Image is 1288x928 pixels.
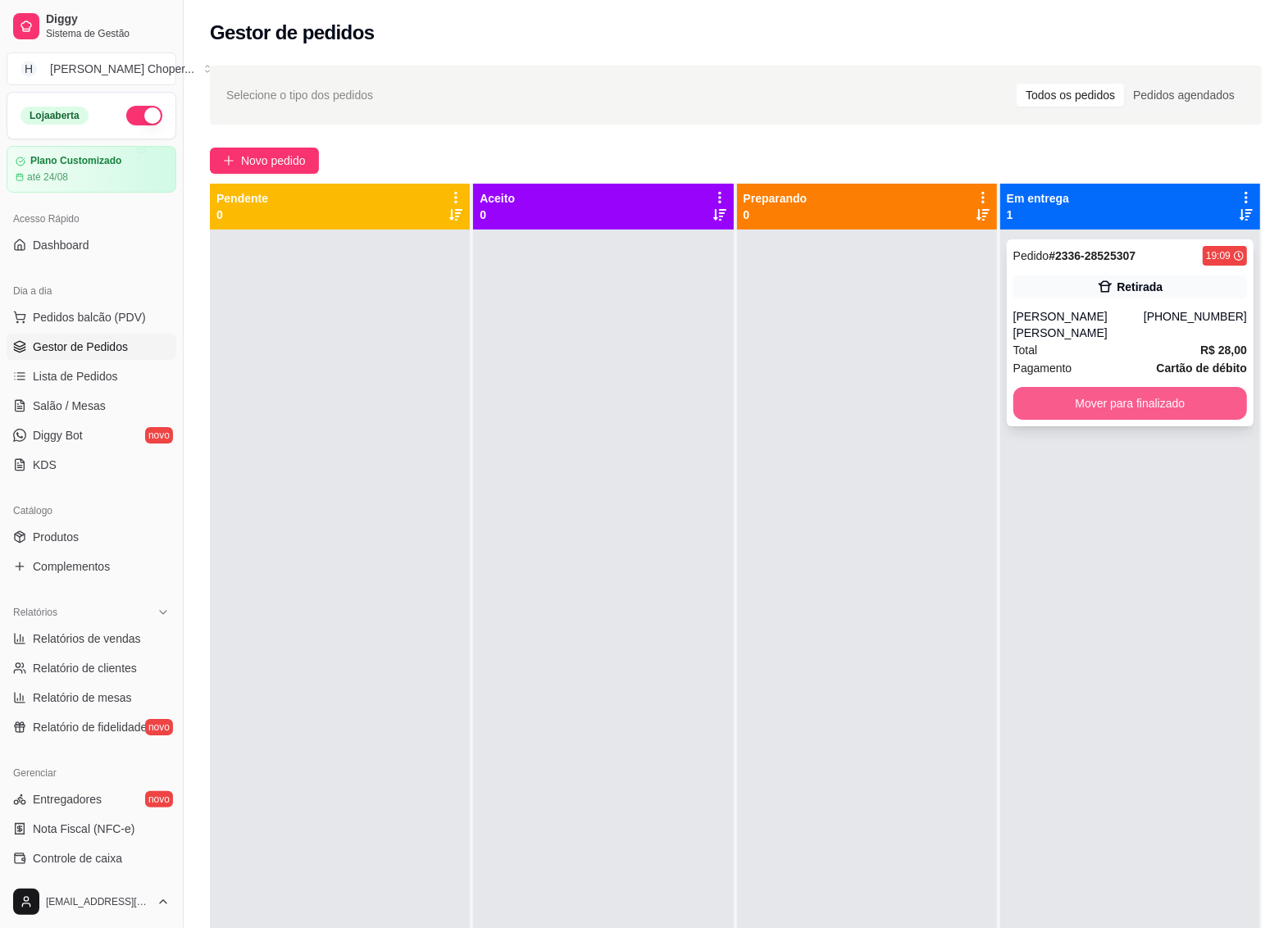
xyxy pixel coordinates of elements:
[33,660,137,676] span: Relatório de clientes
[7,655,176,681] a: Relatório de clientes
[1117,279,1163,295] div: Retirada
[50,61,194,77] div: [PERSON_NAME] Choper ...
[33,398,106,414] span: Salão / Mesas
[223,155,234,166] span: plus
[33,529,79,545] span: Produtos
[1144,308,1247,341] div: [PHONE_NUMBER]
[7,334,176,360] a: Gestor de Pedidos
[33,821,134,837] span: Nota Fiscal (NFC-e)
[7,278,176,304] div: Dia a dia
[33,689,132,706] span: Relatório de mesas
[1206,249,1231,262] div: 19:09
[30,155,121,167] article: Plano Customizado
[20,107,89,125] div: Loja aberta
[46,12,170,27] span: Diggy
[241,152,306,170] span: Novo pedido
[1124,84,1244,107] div: Pedidos agendados
[7,882,176,921] button: [EMAIL_ADDRESS][DOMAIN_NAME]
[46,895,150,908] span: [EMAIL_ADDRESS][DOMAIN_NAME]
[13,606,57,619] span: Relatórios
[33,339,128,355] span: Gestor de Pedidos
[7,304,176,330] button: Pedidos balcão (PDV)
[1013,387,1247,420] button: Mover para finalizado
[480,190,515,207] p: Aceito
[7,452,176,478] a: KDS
[7,845,176,871] a: Controle de caixa
[7,760,176,786] div: Gerenciar
[7,146,176,193] a: Plano Customizadoaté 24/08
[216,190,268,207] p: Pendente
[1013,308,1144,341] div: [PERSON_NAME] [PERSON_NAME]
[7,206,176,232] div: Acesso Rápido
[7,816,176,842] a: Nota Fiscal (NFC-e)
[7,363,176,389] a: Lista de Pedidos
[7,422,176,448] a: Diggy Botnovo
[33,368,118,384] span: Lista de Pedidos
[33,237,89,253] span: Dashboard
[7,875,176,901] a: Controle de fiado
[7,393,176,419] a: Salão / Mesas
[7,786,176,812] a: Entregadoresnovo
[7,553,176,580] a: Complementos
[33,427,83,444] span: Diggy Bot
[480,207,515,223] p: 0
[7,498,176,524] div: Catálogo
[126,106,162,125] button: Alterar Status
[33,850,122,867] span: Controle de caixa
[33,791,102,807] span: Entregadores
[7,625,176,652] a: Relatórios de vendas
[1200,343,1247,357] strong: R$ 28,00
[7,232,176,258] a: Dashboard
[33,630,141,647] span: Relatórios de vendas
[1013,359,1072,377] span: Pagamento
[33,558,110,575] span: Complementos
[210,148,319,174] button: Novo pedido
[46,27,170,40] span: Sistema de Gestão
[1007,207,1069,223] p: 1
[7,714,176,740] a: Relatório de fidelidadenovo
[1013,249,1049,262] span: Pedido
[1007,190,1069,207] p: Em entrega
[1013,341,1038,359] span: Total
[33,719,147,735] span: Relatório de fidelidade
[33,457,57,473] span: KDS
[210,20,375,46] h2: Gestor de pedidos
[1049,249,1136,262] strong: # 2336-28525307
[7,52,176,85] button: Select a team
[20,61,37,77] span: H
[7,685,176,711] a: Relatório de mesas
[744,190,808,207] p: Preparando
[216,207,268,223] p: 0
[1157,362,1247,375] strong: Cartão de débito
[7,524,176,550] a: Produtos
[27,171,68,184] article: até 24/08
[744,207,808,223] p: 0
[33,309,146,325] span: Pedidos balcão (PDV)
[7,7,176,46] a: DiggySistema de Gestão
[1017,84,1124,107] div: Todos os pedidos
[226,86,373,104] span: Selecione o tipo dos pedidos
